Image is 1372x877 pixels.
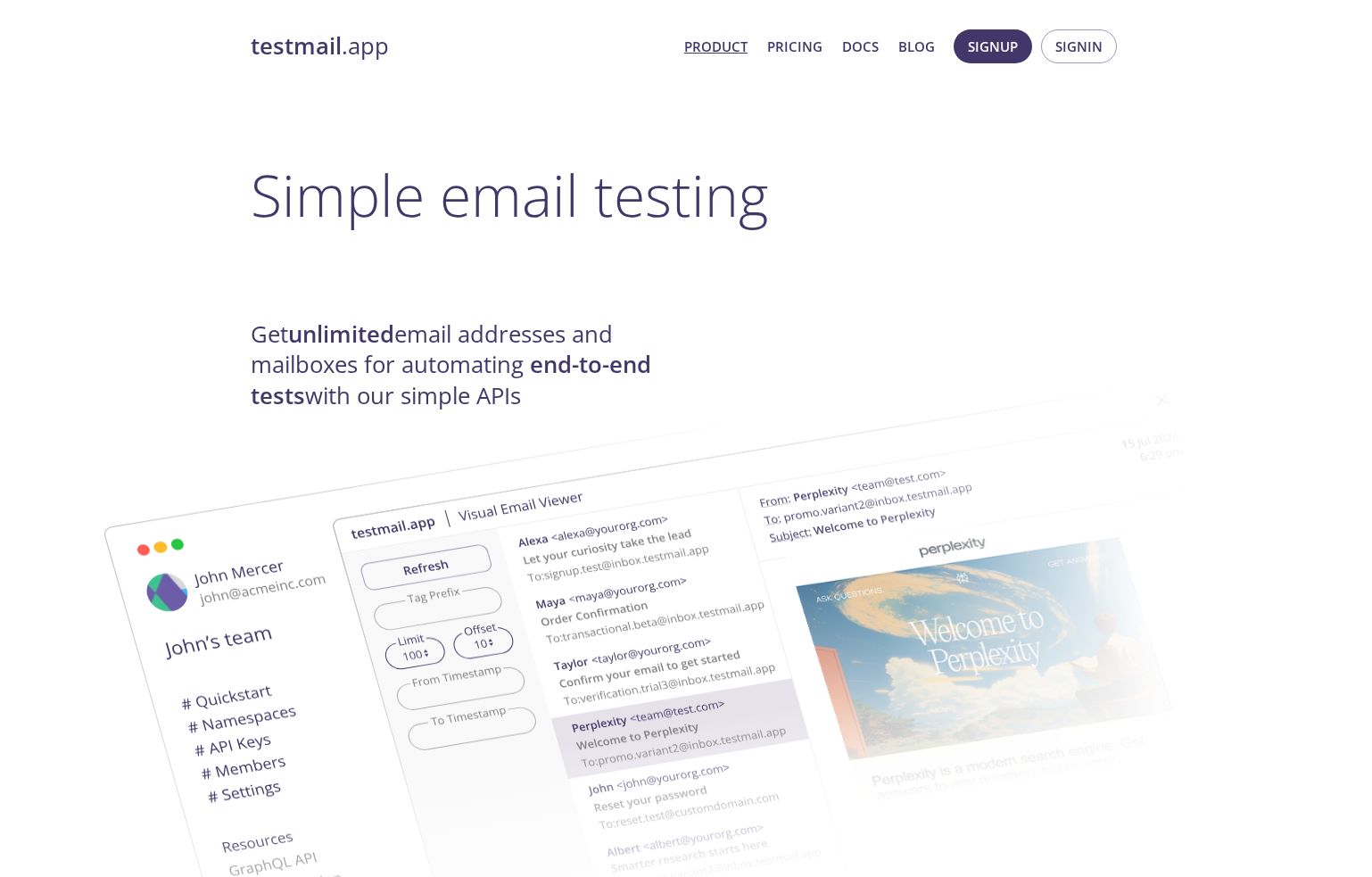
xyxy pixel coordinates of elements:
[954,29,1032,63] button: Signup
[251,319,686,411] h4: Get email addresses and mailboxes for automating with our simple APIs
[251,31,670,62] a: testmail.app
[251,349,651,410] strong: end-to-end tests
[842,35,879,58] a: Docs
[767,35,822,58] a: Pricing
[898,35,935,58] a: Blog
[1055,35,1103,58] span: Signin
[251,30,342,62] strong: testmail
[1041,29,1117,63] button: Signin
[684,35,748,58] a: Product
[251,161,1121,229] h1: Simple email testing
[968,35,1018,58] span: Signup
[288,319,394,350] strong: unlimited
